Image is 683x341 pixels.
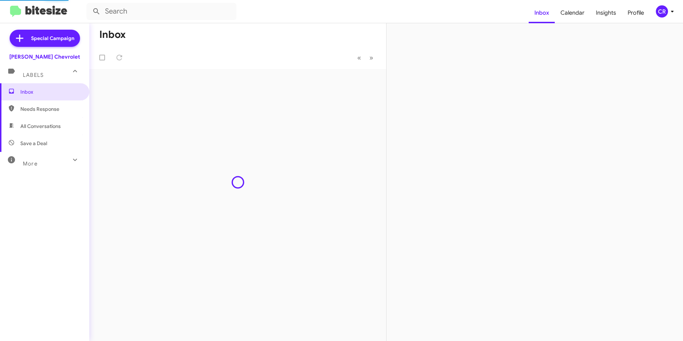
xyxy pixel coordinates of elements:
div: [PERSON_NAME] Chevrolet [9,53,80,60]
a: Inbox [529,3,555,23]
button: CR [650,5,675,18]
span: Special Campaign [31,35,74,42]
span: Needs Response [20,105,81,113]
a: Calendar [555,3,590,23]
span: Labels [23,72,44,78]
button: Next [365,50,378,65]
button: Previous [353,50,365,65]
span: » [369,53,373,62]
span: All Conversations [20,123,61,130]
span: Inbox [20,88,81,95]
div: CR [656,5,668,18]
span: More [23,160,38,167]
input: Search [86,3,236,20]
span: Save a Deal [20,140,47,147]
a: Special Campaign [10,30,80,47]
nav: Page navigation example [353,50,378,65]
a: Insights [590,3,622,23]
h1: Inbox [99,29,126,40]
span: « [357,53,361,62]
a: Profile [622,3,650,23]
